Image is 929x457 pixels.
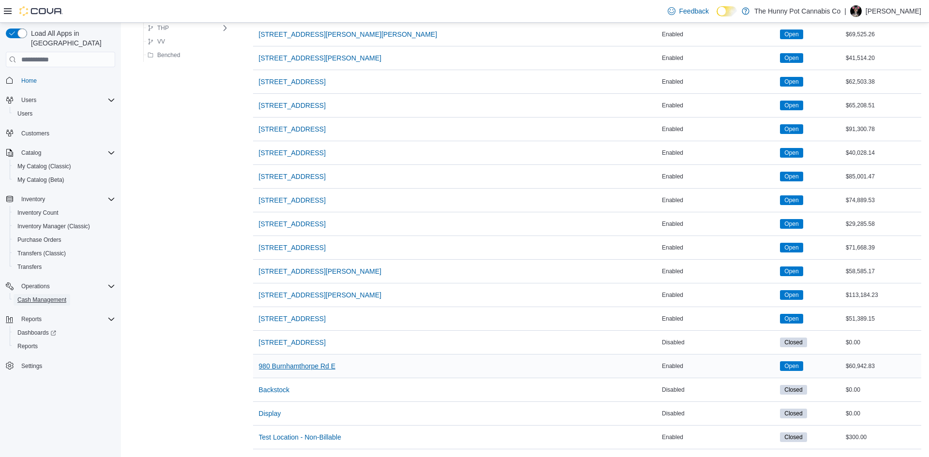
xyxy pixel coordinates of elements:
[14,261,115,273] span: Transfers
[844,194,921,206] div: $74,889.53
[255,214,330,234] button: [STREET_ADDRESS]
[17,162,71,170] span: My Catalog (Classic)
[784,172,798,181] span: Open
[14,161,75,172] a: My Catalog (Classic)
[844,265,921,277] div: $58,585.17
[17,263,42,271] span: Transfers
[17,313,115,325] span: Reports
[17,280,115,292] span: Operations
[844,431,921,443] div: $300.00
[259,409,281,418] span: Display
[157,24,169,32] span: THP
[255,262,386,281] button: [STREET_ADDRESS][PERSON_NAME]
[844,123,921,135] div: $91,300.78
[844,5,846,17] p: |
[14,248,115,259] span: Transfers (Classic)
[14,207,62,219] a: Inventory Count
[10,247,119,260] button: Transfers (Classic)
[2,126,119,140] button: Customers
[780,409,807,418] span: Closed
[784,30,798,39] span: Open
[664,1,713,21] a: Feedback
[14,248,70,259] a: Transfers (Classic)
[780,195,803,205] span: Open
[144,36,169,47] button: VV
[780,148,803,158] span: Open
[17,176,64,184] span: My Catalog (Beta)
[255,428,345,447] button: Test Location - Non-Billable
[259,101,326,110] span: [STREET_ADDRESS]
[259,385,290,395] span: Backstock
[660,313,778,324] div: Enabled
[255,285,386,305] button: [STREET_ADDRESS][PERSON_NAME]
[844,100,921,111] div: $65,208.51
[2,192,119,206] button: Inventory
[17,360,115,372] span: Settings
[157,51,180,59] span: Benched
[660,100,778,111] div: Enabled
[14,108,115,119] span: Users
[21,130,49,137] span: Customers
[2,280,119,293] button: Operations
[10,206,119,220] button: Inventory Count
[21,77,37,85] span: Home
[255,333,330,352] button: [STREET_ADDRESS]
[255,238,330,257] button: [STREET_ADDRESS]
[660,431,778,443] div: Enabled
[679,6,709,16] span: Feedback
[784,125,798,133] span: Open
[784,291,798,299] span: Open
[21,362,42,370] span: Settings
[660,123,778,135] div: Enabled
[780,124,803,134] span: Open
[14,234,65,246] a: Purchase Orders
[17,127,115,139] span: Customers
[255,380,294,399] button: Backstock
[844,360,921,372] div: $60,942.83
[2,73,119,87] button: Home
[17,222,90,230] span: Inventory Manager (Classic)
[259,290,382,300] span: [STREET_ADDRESS][PERSON_NAME]
[844,337,921,348] div: $0.00
[660,52,778,64] div: Enabled
[844,218,921,230] div: $29,285.58
[780,361,803,371] span: Open
[6,69,115,398] nav: Complex example
[14,294,115,306] span: Cash Management
[780,290,803,300] span: Open
[17,75,41,87] a: Home
[17,342,38,350] span: Reports
[259,361,336,371] span: 980 Burnhamthorpe Rd E
[255,48,386,68] button: [STREET_ADDRESS][PERSON_NAME]
[660,265,778,277] div: Enabled
[17,313,45,325] button: Reports
[844,171,921,182] div: $85,001.47
[784,338,802,347] span: Closed
[255,191,330,210] button: [STREET_ADDRESS]
[784,267,798,276] span: Open
[14,261,45,273] a: Transfers
[10,160,119,173] button: My Catalog (Classic)
[17,193,49,205] button: Inventory
[259,432,341,442] span: Test Location - Non-Billable
[17,280,54,292] button: Operations
[17,74,115,86] span: Home
[780,29,803,39] span: Open
[21,315,42,323] span: Reports
[660,171,778,182] div: Enabled
[259,195,326,205] span: [STREET_ADDRESS]
[660,289,778,301] div: Enabled
[17,193,115,205] span: Inventory
[844,313,921,324] div: $51,389.15
[14,294,70,306] a: Cash Management
[255,72,330,91] button: [STREET_ADDRESS]
[14,221,115,232] span: Inventory Manager (Classic)
[2,312,119,326] button: Reports
[784,243,798,252] span: Open
[780,314,803,324] span: Open
[14,327,60,339] a: Dashboards
[780,266,803,276] span: Open
[17,147,45,159] button: Catalog
[10,339,119,353] button: Reports
[259,172,326,181] span: [STREET_ADDRESS]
